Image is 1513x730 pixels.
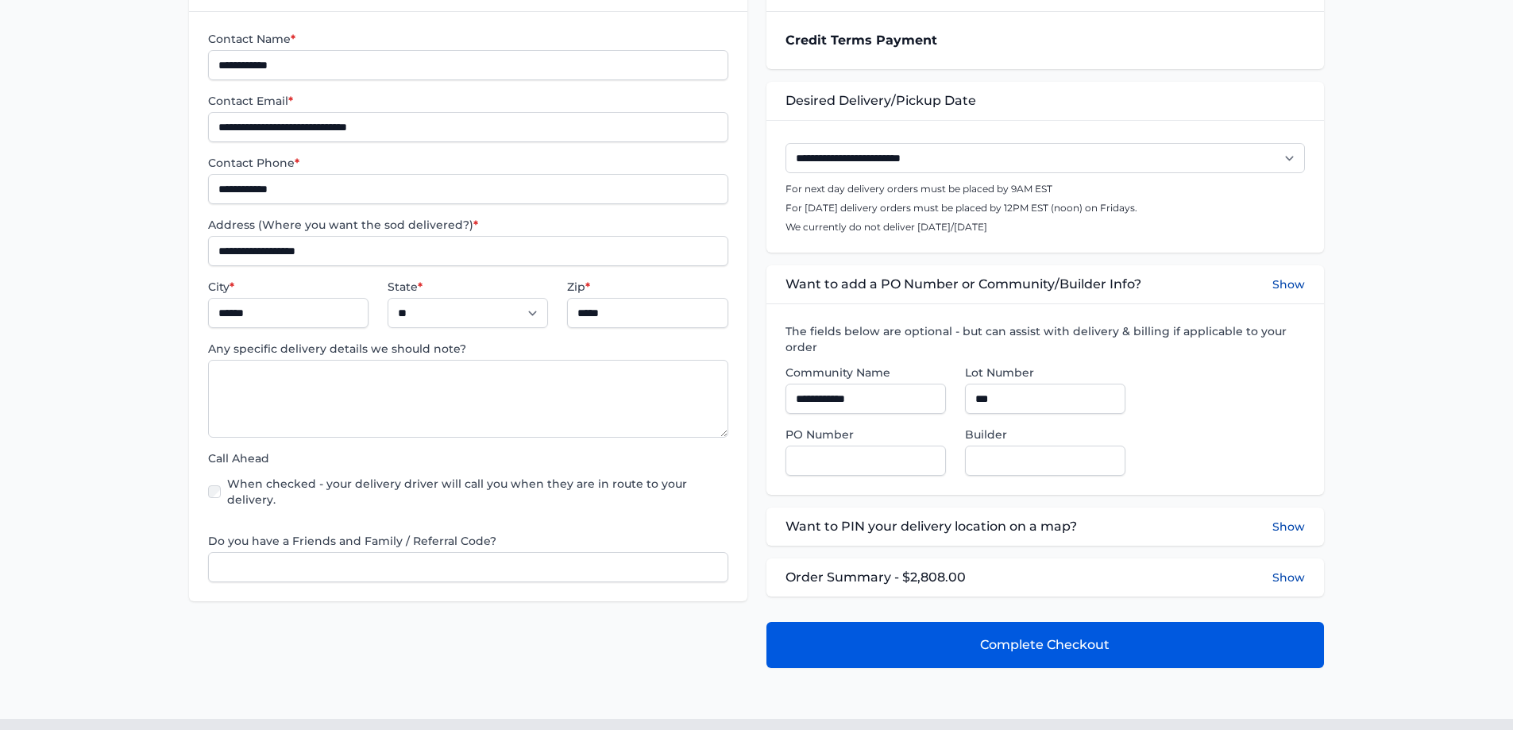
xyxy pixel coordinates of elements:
[785,568,966,587] span: Order Summary - $2,808.00
[208,31,728,47] label: Contact Name
[785,221,1305,234] p: We currently do not deliver [DATE]/[DATE]
[567,279,728,295] label: Zip
[208,533,728,549] label: Do you have a Friends and Family / Referral Code?
[785,202,1305,214] p: For [DATE] delivery orders must be placed by 12PM EST (noon) on Fridays.
[1272,570,1305,585] button: Show
[785,365,946,380] label: Community Name
[965,365,1125,380] label: Lot Number
[227,476,728,508] label: When checked - your delivery driver will call you when they are in route to your delivery.
[785,275,1141,294] span: Want to add a PO Number or Community/Builder Info?
[785,33,937,48] strong: Credit Terms Payment
[766,82,1324,120] div: Desired Delivery/Pickup Date
[208,155,728,171] label: Contact Phone
[766,622,1324,668] button: Complete Checkout
[785,517,1077,536] span: Want to PIN your delivery location on a map?
[1272,275,1305,294] button: Show
[208,217,728,233] label: Address (Where you want the sod delivered?)
[208,450,728,466] label: Call Ahead
[785,323,1305,355] label: The fields below are optional - but can assist with delivery & billing if applicable to your order
[1272,517,1305,536] button: Show
[208,279,369,295] label: City
[785,183,1305,195] p: For next day delivery orders must be placed by 9AM EST
[965,427,1125,442] label: Builder
[388,279,548,295] label: State
[208,93,728,109] label: Contact Email
[980,635,1110,655] span: Complete Checkout
[208,341,728,357] label: Any specific delivery details we should note?
[785,427,946,442] label: PO Number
